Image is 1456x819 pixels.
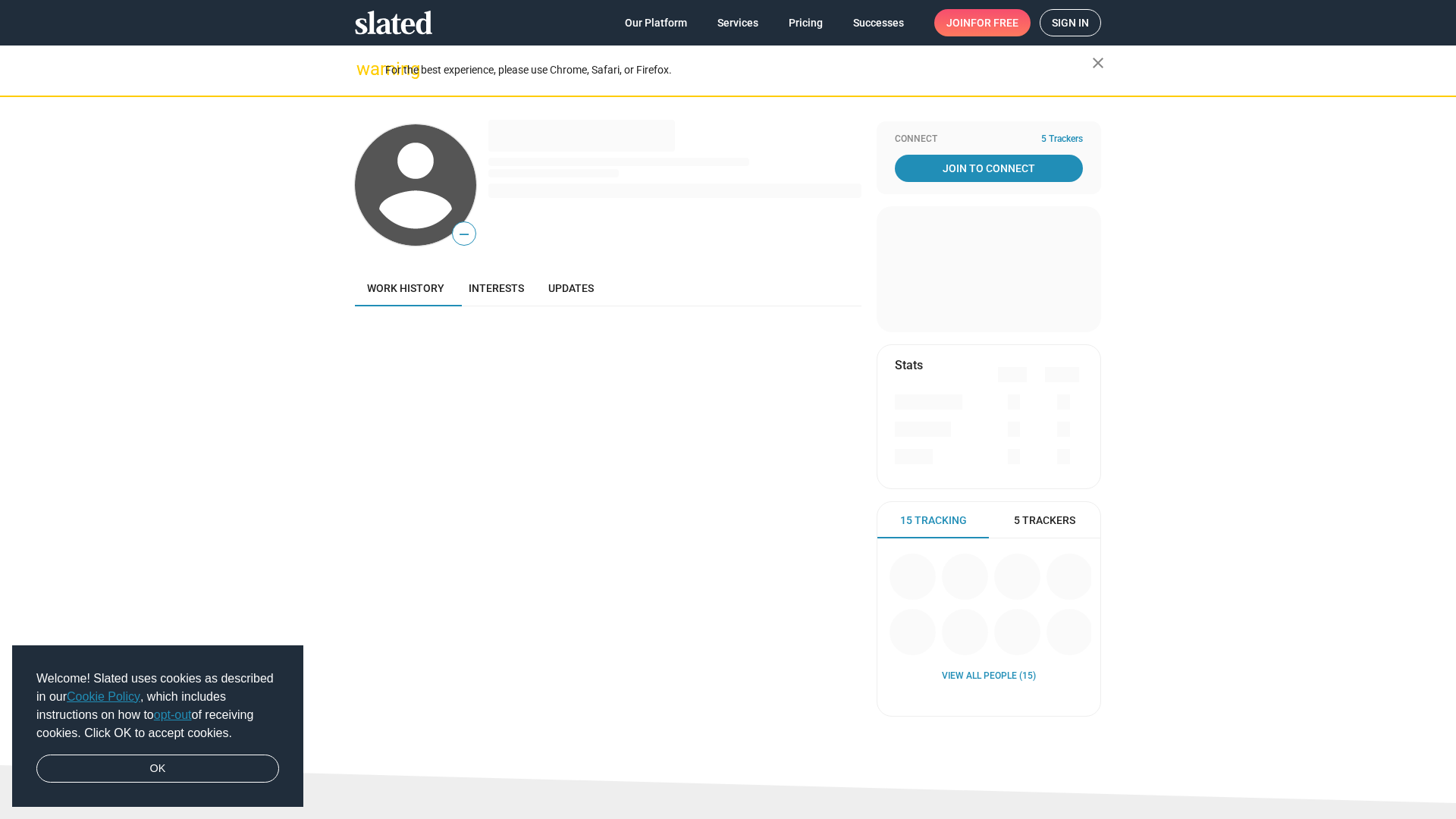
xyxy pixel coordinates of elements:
[36,755,279,783] a: dismiss cookie message
[355,270,457,306] a: Work history
[385,60,1092,80] div: For the best experience, please use Chrome, Safari, or Firefox.
[453,224,475,244] span: —
[613,9,699,36] a: Our Platform
[895,357,923,373] mat-card-title: Stats
[1052,10,1089,36] span: Sign in
[548,282,594,294] span: Updates
[469,282,524,294] span: Interests
[841,9,916,36] a: Successes
[971,9,1018,36] span: for free
[934,9,1031,36] a: Joinfor free
[717,9,758,36] span: Services
[12,645,303,808] div: cookieconsent
[789,9,823,36] span: Pricing
[777,9,835,36] a: Pricing
[1040,9,1101,36] a: Sign in
[67,690,140,703] a: Cookie Policy
[367,282,444,294] span: Work history
[1014,513,1075,528] span: 5 Trackers
[625,9,687,36] span: Our Platform
[154,708,192,721] a: opt-out
[356,60,375,78] mat-icon: warning
[1089,54,1107,72] mat-icon: close
[1041,133,1083,146] span: 5 Trackers
[705,9,770,36] a: Services
[36,670,279,742] span: Welcome! Slated uses cookies as described in our , which includes instructions on how to of recei...
[900,513,967,528] span: 15 Tracking
[946,9,1018,36] span: Join
[457,270,536,306] a: Interests
[853,9,904,36] span: Successes
[536,270,606,306] a: Updates
[898,155,1080,182] span: Join To Connect
[895,155,1083,182] a: Join To Connect
[895,133,1083,146] div: Connect
[942,670,1036,682] a: View all People (15)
